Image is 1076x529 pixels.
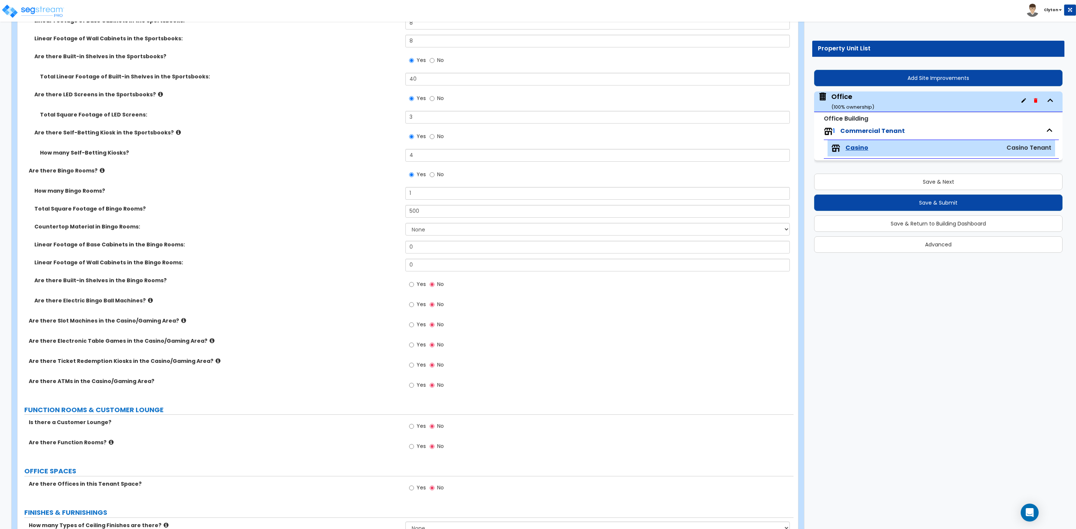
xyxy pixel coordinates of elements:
[437,422,444,430] span: No
[430,321,435,329] input: No
[417,381,426,389] span: Yes
[29,317,400,324] label: Are there Slot Machines in the Casino/Gaming Area?
[1021,504,1039,522] div: Open Intercom Messenger
[831,92,874,111] div: Office
[818,92,828,102] img: building.svg
[409,422,414,430] input: Yes
[409,171,414,179] input: Yes
[430,381,435,389] input: No
[437,321,444,328] span: No
[437,56,444,64] span: No
[824,127,833,136] img: tenants.png
[29,337,400,345] label: Are there Electronic Table Games in the Casino/Gaming Area?
[417,280,426,288] span: Yes
[34,223,400,230] label: Countertop Material in Bingo Rooms:
[29,377,400,385] label: Are there ATMs in the Casino/Gaming Area?
[437,361,444,368] span: No
[24,466,794,476] label: OFFICE SPACES
[437,280,444,288] span: No
[430,301,435,309] input: No
[437,442,444,450] span: No
[40,111,400,118] label: Total Square Footage of LED Screens:
[100,168,105,173] i: click for more info!
[409,341,414,349] input: Yes
[1007,143,1051,152] span: Casino Tenant
[34,241,400,248] label: Linear Footage of Base Cabinets in the Bingo Rooms:
[29,522,400,529] label: How many Types of Ceiling Finishes are there?
[34,259,400,266] label: Linear Footage of Wall Cabinets in the Bingo Rooms:
[109,439,114,445] i: click for more info!
[831,103,874,111] small: ( 100 % ownership)
[24,405,794,415] label: FUNCTION ROOMS & CUSTOMER LOUNGE
[814,70,1063,86] button: Add Site Improvements
[29,418,400,426] label: Is there a Customer Lounge?
[1044,7,1058,13] b: Clyton
[409,301,414,309] input: Yes
[437,301,444,308] span: No
[417,133,426,140] span: Yes
[814,215,1063,232] button: Save & Return to Building Dashboard
[430,171,435,179] input: No
[818,92,874,111] span: Office
[437,341,444,348] span: No
[430,341,435,349] input: No
[29,357,400,365] label: Are there Ticket Redemption Kiosks in the Casino/Gaming Area?
[437,381,444,389] span: No
[814,195,1063,211] button: Save & Submit
[430,422,435,430] input: No
[831,144,840,153] img: tenants.png
[409,484,414,492] input: Yes
[814,174,1063,190] button: Save & Next
[430,56,435,65] input: No
[417,56,426,64] span: Yes
[176,130,181,135] i: click for more info!
[417,484,426,491] span: Yes
[430,94,435,103] input: No
[417,361,426,368] span: Yes
[409,94,414,103] input: Yes
[417,171,426,178] span: Yes
[417,321,426,328] span: Yes
[158,91,163,97] i: click for more info!
[34,187,400,195] label: How many Bingo Rooms?
[437,133,444,140] span: No
[417,94,426,102] span: Yes
[833,127,835,135] span: 1
[437,171,444,178] span: No
[845,144,868,152] span: Casino
[409,321,414,329] input: Yes
[417,301,426,308] span: Yes
[409,381,414,389] input: Yes
[29,439,400,446] label: Are there Function Rooms?
[437,484,444,491] span: No
[409,442,414,451] input: Yes
[818,44,1059,53] div: Property Unit List
[824,114,868,123] small: Office Building
[29,167,400,174] label: Are there Bingo Rooms?
[34,35,400,42] label: Linear Footage of Wall Cabinets in the Sportsbooks:
[24,508,794,517] label: FINISHES & FURNISHINGS
[40,149,400,156] label: How many Self-Betting Kiosks?
[409,56,414,65] input: Yes
[437,94,444,102] span: No
[409,361,414,369] input: Yes
[840,127,905,135] span: Commercial Tenant
[34,53,400,60] label: Are there Built-in Shelves in the Sportsbooks?
[29,480,400,488] label: Are there Offices in this Tenant Space?
[430,484,435,492] input: No
[430,361,435,369] input: No
[430,442,435,451] input: No
[417,442,426,450] span: Yes
[34,91,400,98] label: Are there LED Screens in the Sportsbooks?
[1026,4,1039,17] img: avatar.png
[34,277,400,284] label: Are there Built-in Shelves in the Bingo Rooms?
[148,298,153,303] i: click for more info!
[181,318,186,323] i: click for more info!
[417,422,426,430] span: Yes
[164,522,168,528] i: click for more info!
[216,358,220,364] i: click for more info!
[409,133,414,141] input: Yes
[430,133,435,141] input: No
[409,280,414,289] input: Yes
[430,280,435,289] input: No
